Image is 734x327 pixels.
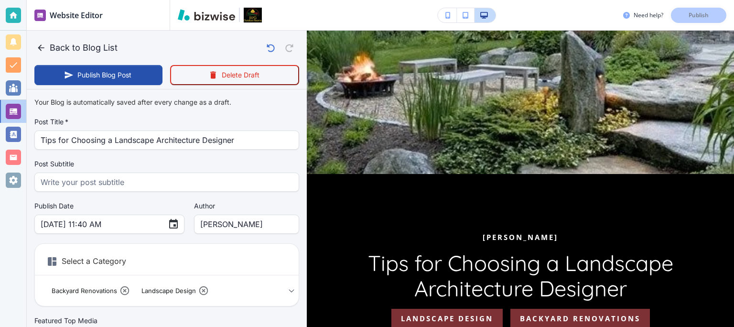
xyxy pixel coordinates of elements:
input: MM DD, YYYY [41,215,160,233]
input: Enter author name [200,215,293,233]
label: Post Title [34,117,299,127]
div: Landscape Design [136,283,211,298]
img: editor icon [34,10,46,21]
p: Landscape Design [401,313,493,324]
h3: Need help? [634,11,663,20]
span: Backyard Renovations [46,285,122,296]
img: Your Logo [244,8,262,23]
input: Write your post title [41,131,293,149]
span: Landscape Design [136,285,201,296]
h3: Tips for Choosing a Landscape Architecture Designer [335,251,705,301]
img: Bizwise Logo [178,9,235,21]
button: Delete Draft [170,65,299,85]
button: Back to Blog List [34,38,121,57]
button: Choose date, selected date is Aug 19, 2025 [164,215,183,234]
p: Backyard Renovations [520,313,640,324]
div: Backyard Renovations [46,283,132,298]
label: Featured Top Media [34,316,97,326]
h6: Select a Category [35,251,299,275]
p: Your Blog is automatically saved after every change as a draft. [34,97,231,108]
button: Publish Blog Post [34,65,162,85]
h2: Website Editor [50,10,103,21]
p: [PERSON_NAME] [335,231,705,243]
input: Write your post subtitle [41,173,293,191]
label: Author [194,201,299,211]
img: Tips for Choosing a Landscape Architecture Designer [307,31,734,174]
